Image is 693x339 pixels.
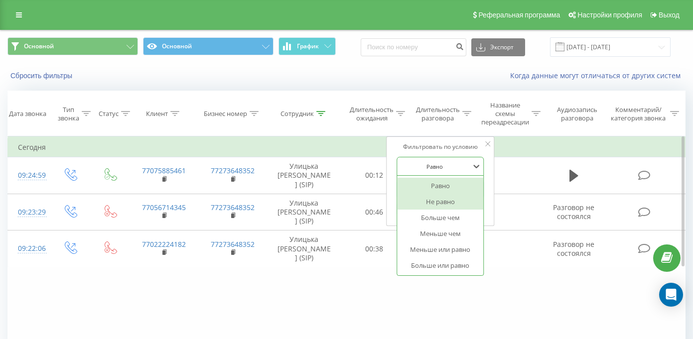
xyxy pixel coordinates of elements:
[577,11,642,19] span: Настройки профиля
[280,110,314,118] div: Сотрудник
[510,71,686,80] a: Когда данные могут отличаться от других систем
[350,106,394,122] div: Длительность ожидания
[551,106,603,122] div: Аудиозапись разговора
[24,42,54,50] span: Основной
[297,43,319,50] span: График
[142,239,186,249] a: 77022224182
[341,194,408,230] td: 00:46
[211,203,255,212] a: 77273648352
[397,142,484,152] div: Фильтровать по условию
[142,203,186,212] a: 77056714345
[146,110,168,118] div: Клиент
[211,239,255,249] a: 77273648352
[58,106,79,122] div: Тип звонка
[659,283,683,307] div: Open Intercom Messenger
[341,157,408,194] td: 00:12
[553,239,594,258] span: Разговор не состоялся
[478,11,560,19] span: Реферальная программа
[397,210,484,226] div: Больше чем
[397,178,484,194] div: Равно
[211,166,255,175] a: 77273648352
[267,194,341,230] td: Улицька [PERSON_NAME] (SIP)
[18,239,40,258] div: 09:22:06
[18,203,40,222] div: 09:23:29
[142,166,186,175] a: 77075885461
[609,106,668,122] div: Комментарий/категория звонка
[481,101,529,126] div: Название схемы переадресации
[397,241,484,257] div: Меньше или равно
[7,71,77,80] button: Сбросить фильтры
[143,37,274,55] button: Основной
[204,110,247,118] div: Бизнес номер
[397,257,484,273] div: Больше или равно
[8,137,686,157] td: Сегодня
[397,194,484,210] div: Не равно
[267,157,341,194] td: Улицька [PERSON_NAME] (SIP)
[7,37,138,55] button: Основной
[18,166,40,185] div: 09:24:59
[267,230,341,267] td: Улицька [PERSON_NAME] (SIP)
[278,37,336,55] button: График
[341,230,408,267] td: 00:38
[659,11,680,19] span: Выход
[553,203,594,221] span: Разговор не состоялся
[99,110,119,118] div: Статус
[361,38,466,56] input: Поиск по номеру
[397,226,484,241] div: Меньше чем
[9,110,46,118] div: Дата звонка
[471,38,525,56] button: Экспорт
[416,106,460,122] div: Длительность разговора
